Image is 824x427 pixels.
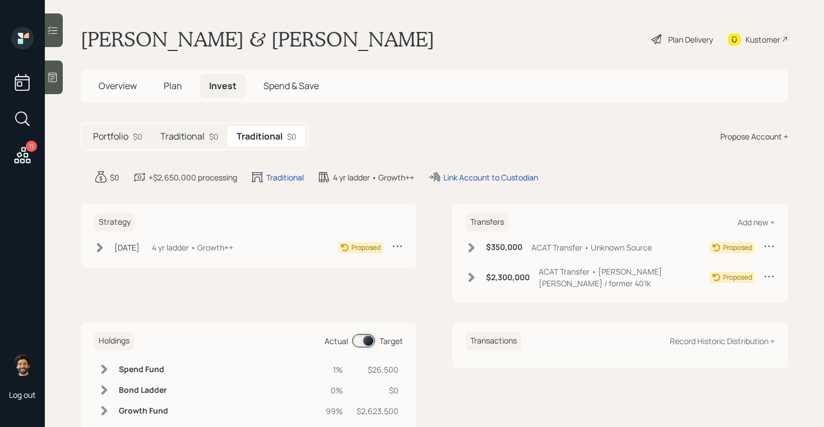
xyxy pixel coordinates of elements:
div: $2,623,500 [357,405,399,417]
h6: Transactions [466,332,521,350]
div: Target [379,335,403,347]
span: Spend & Save [263,80,319,92]
div: 11 [26,141,37,152]
div: Proposed [351,243,381,253]
div: +$2,650,000 processing [149,171,237,183]
span: Plan [164,80,182,92]
div: $0 [357,384,399,396]
div: Kustomer [746,34,780,45]
h6: Strategy [94,213,135,231]
h6: $2,300,000 [486,273,530,282]
h6: Spend Fund [119,365,168,374]
div: ACAT Transfer • Unknown Source [531,242,652,253]
h5: Portfolio [93,131,128,142]
div: [DATE] [114,242,140,253]
div: Link Account to Custodian [443,171,538,183]
h5: Traditional [160,131,205,142]
h6: Holdings [94,332,134,350]
div: 0% [326,384,343,396]
div: Add new + [738,217,775,228]
h6: $350,000 [486,243,522,252]
div: ACAT Transfer • [PERSON_NAME] [PERSON_NAME] / former 401k [539,266,710,289]
div: 4 yr ladder • Growth++ [333,171,414,183]
div: Proposed [723,243,752,253]
h6: Bond Ladder [119,386,168,395]
div: Traditional [266,171,304,183]
h5: Traditional [237,131,283,142]
div: 99% [326,405,343,417]
div: Record Historic Distribution + [670,336,775,346]
div: $0 [110,171,119,183]
div: $0 [209,131,219,142]
span: Invest [209,80,237,92]
img: eric-schwartz-headshot.png [11,354,34,376]
h6: Transfers [466,213,508,231]
div: 1% [326,364,343,375]
div: $0 [287,131,297,142]
div: $26,500 [357,364,399,375]
div: Propose Account + [720,131,788,142]
div: Proposed [723,272,752,282]
span: Overview [99,80,137,92]
h1: [PERSON_NAME] & [PERSON_NAME] [81,27,434,52]
div: Log out [9,389,36,400]
div: 4 yr ladder • Growth++ [152,242,233,253]
div: Plan Delivery [668,34,713,45]
h6: Growth Fund [119,406,168,416]
div: $0 [133,131,142,142]
div: Actual [325,335,348,347]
